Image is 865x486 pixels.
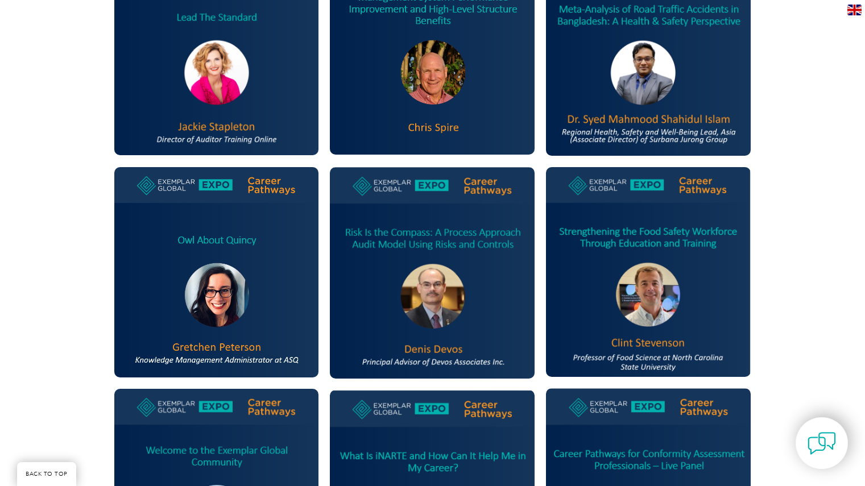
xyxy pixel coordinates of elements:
[330,167,535,379] img: Denis
[546,167,751,377] img: Clint
[114,167,319,377] img: ASQ
[17,462,76,486] a: BACK TO TOP
[808,429,836,458] img: contact-chat.png
[847,5,862,15] img: en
